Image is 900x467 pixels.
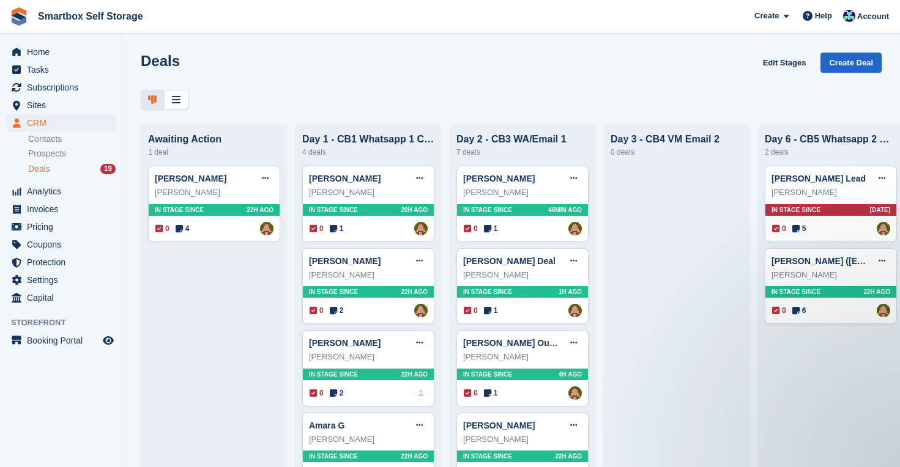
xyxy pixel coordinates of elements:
[309,205,358,215] span: In stage since
[6,200,116,218] a: menu
[772,269,890,281] div: [PERSON_NAME]
[247,205,273,215] span: 22H AGO
[6,79,116,96] a: menu
[559,287,582,296] span: 1H AGO
[754,10,779,22] span: Create
[309,186,428,199] div: [PERSON_NAME]
[330,305,344,316] span: 2
[463,433,582,446] div: [PERSON_NAME]
[27,218,100,235] span: Pricing
[155,174,226,183] a: [PERSON_NAME]
[463,370,512,379] span: In stage since
[260,222,273,235] img: Alex Selenitsas
[330,223,344,234] span: 1
[28,148,66,160] span: Prospects
[27,200,100,218] span: Invoices
[463,452,512,461] span: In stage since
[877,222,890,235] img: Alex Selenitsas
[28,147,116,160] a: Prospects
[463,351,582,363] div: [PERSON_NAME]
[11,317,122,329] span: Storefront
[28,163,116,175] a: Deals 19
[27,114,100,131] span: CRM
[456,134,589,145] div: Day 2 - CB3 WA/Email 1
[765,145,897,160] div: 2 deals
[555,452,582,461] span: 22H AGO
[6,114,116,131] a: menu
[401,452,428,461] span: 22H AGO
[309,370,358,379] span: In stage since
[456,145,589,160] div: 7 deals
[310,223,324,234] span: 0
[414,304,428,317] a: Alex Selenitsas
[28,163,50,175] span: Deals
[401,370,428,379] span: 22H AGO
[611,134,743,145] div: Day 3 - CB4 VM Email 2
[792,305,806,316] span: 6
[792,223,806,234] span: 5
[309,287,358,296] span: In stage since
[27,271,100,289] span: Settings
[414,386,428,400] img: deal-assignee-blank
[463,256,556,266] a: [PERSON_NAME] Deal
[148,145,280,160] div: 1 deal
[310,305,324,316] span: 0
[870,205,890,215] span: [DATE]
[464,223,478,234] span: 0
[155,223,169,234] span: 0
[6,218,116,235] a: menu
[877,304,890,317] img: Alex Selenitsas
[6,43,116,61] a: menu
[6,236,116,253] a: menu
[772,223,786,234] span: 0
[559,370,582,379] span: 4H AGO
[863,287,890,296] span: 22H AGO
[176,223,190,234] span: 4
[27,183,100,200] span: Analytics
[464,388,478,399] span: 0
[401,287,428,296] span: 22H AGO
[302,134,434,145] div: Day 1 - CB1 Whatsapp 1 CB2
[484,388,498,399] span: 1
[310,388,324,399] span: 0
[309,433,428,446] div: [PERSON_NAME]
[772,186,890,199] div: [PERSON_NAME]
[568,386,582,400] img: Alex Selenitsas
[463,421,535,430] a: [PERSON_NAME]
[27,79,100,96] span: Subscriptions
[857,10,889,23] span: Account
[309,256,381,266] a: [PERSON_NAME]
[27,43,100,61] span: Home
[101,333,116,348] a: Preview store
[611,145,743,160] div: 0 deals
[463,269,582,281] div: [PERSON_NAME]
[302,145,434,160] div: 4 deals
[33,6,148,26] a: Smartbox Self Storage
[6,254,116,271] a: menu
[27,97,100,114] span: Sites
[772,287,820,296] span: In stage since
[463,174,535,183] a: [PERSON_NAME]
[568,222,582,235] a: Alex Selenitsas
[414,222,428,235] a: Alex Selenitsas
[484,305,498,316] span: 1
[484,223,498,234] span: 1
[758,53,811,73] a: Edit Stages
[6,97,116,114] a: menu
[309,421,344,430] a: Amara G
[463,205,512,215] span: In stage since
[568,304,582,317] a: Alex Selenitsas
[464,305,478,316] span: 0
[141,53,180,69] h1: Deals
[6,332,116,349] a: menu
[155,205,204,215] span: In stage since
[100,164,116,174] div: 19
[843,10,855,22] img: Roger Canham
[820,53,882,73] a: Create Deal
